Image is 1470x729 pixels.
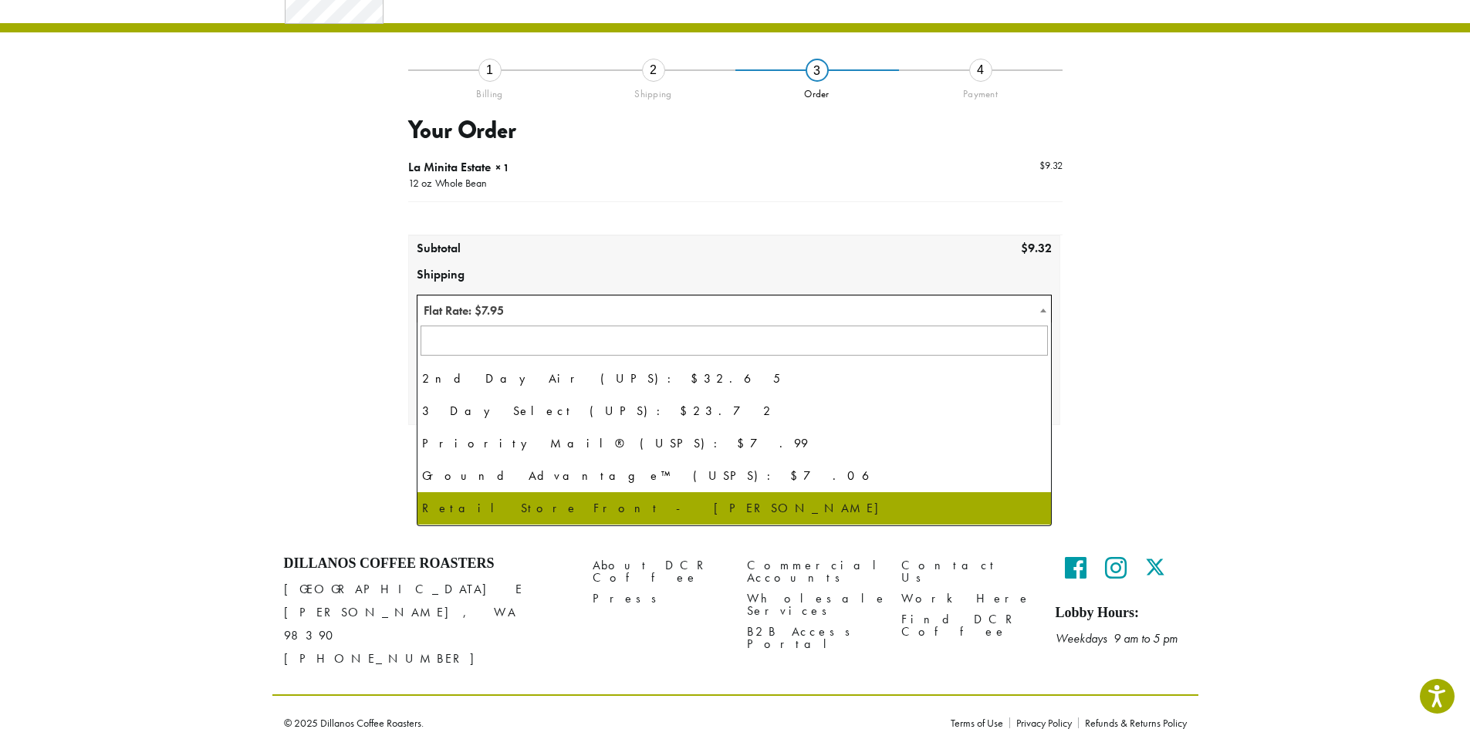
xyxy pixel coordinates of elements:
[417,460,1052,492] li: Ground Advantage™ (USPS): $7.06
[806,59,829,82] div: 3
[417,295,1052,326] span: Flat Rate: $7.95
[1021,240,1028,256] span: $
[408,116,1063,145] h3: Your Order
[1056,630,1178,646] em: Weekdays 9 am to 5 pm
[417,395,1052,427] li: 3 Day Select (UPS): $23.72
[747,622,878,655] a: B2B Access Portal
[409,331,539,357] th: Tax
[593,589,724,609] a: Press
[747,589,878,622] a: Wholesale Services
[284,578,569,670] p: [GEOGRAPHIC_DATA] E [PERSON_NAME], WA 98390 [PHONE_NUMBER]
[1056,605,1187,622] h5: Lobby Hours:
[1078,717,1187,728] a: Refunds & Returns Policy
[417,427,1052,460] li: Priority Mail® (USPS): $7.99
[284,717,928,728] p: © 2025 Dillanos Coffee Roasters.
[1039,159,1063,172] bdi: 9.32
[408,177,431,192] p: 12 oz
[735,82,899,100] div: Order
[901,589,1032,609] a: Work Here
[901,609,1032,643] a: Find DCR Coffee
[409,236,539,262] th: Subtotal
[417,492,1052,525] li: Retail Store Front - [PERSON_NAME]
[899,82,1063,100] div: Payment
[409,386,770,413] th: [DATE] Savings
[417,363,1052,395] li: 2nd Day Air (UPS): $32.65
[747,555,878,589] a: Commercial Accounts
[409,357,539,386] th: Total
[593,555,724,589] a: About DCR Coffee
[495,160,509,174] strong: × 1
[408,159,491,175] span: La Minita Estate
[478,59,502,82] div: 1
[408,82,572,100] div: Billing
[901,555,1032,589] a: Contact Us
[1021,240,1052,256] bdi: 9.32
[951,717,1009,728] a: Terms of Use
[969,59,992,82] div: 4
[417,295,1053,326] span: Flat Rate: $7.95
[1009,717,1078,728] a: Privacy Policy
[572,82,735,100] div: Shipping
[409,262,1060,289] th: Shipping
[284,555,569,572] h4: Dillanos Coffee Roasters
[642,59,665,82] div: 2
[431,177,487,192] p: Whole Bean
[1039,159,1045,172] span: $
